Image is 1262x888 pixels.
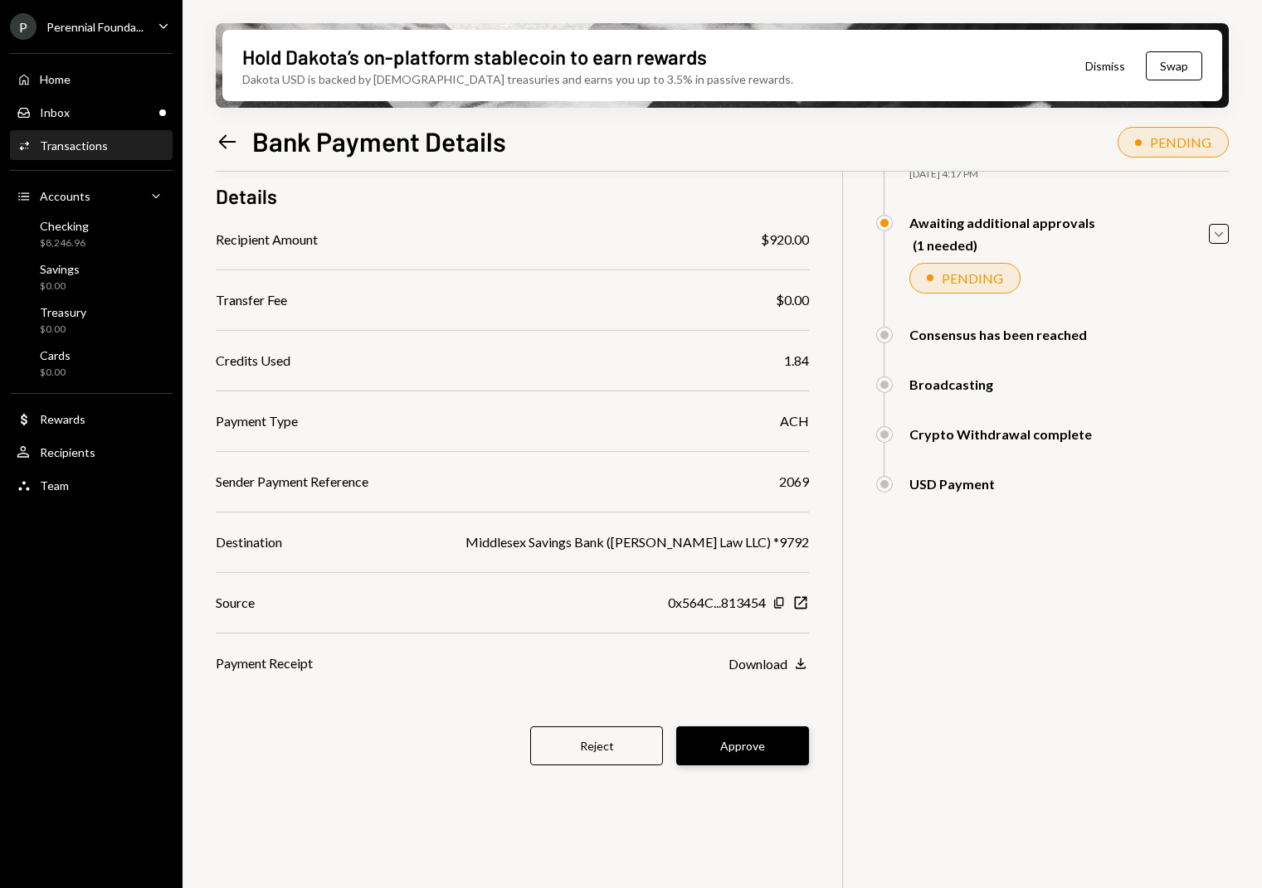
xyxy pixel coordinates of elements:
[216,351,290,371] div: Credits Used
[728,656,787,672] div: Download
[40,478,69,493] div: Team
[10,404,173,434] a: Rewards
[10,343,173,383] a: Cards$0.00
[242,43,707,70] div: Hold Dakota’s on-platform stablecoin to earn rewards
[909,167,1229,182] div: [DATE] 4:17 PM
[530,726,663,765] button: Reject
[913,237,1095,253] div: (1 needed)
[216,411,298,431] div: Payment Type
[1150,134,1211,150] div: PENDING
[216,593,255,613] div: Source
[728,655,809,673] button: Download
[909,426,1092,442] div: Crypto Withdrawal complete
[1065,46,1146,85] button: Dismiss
[216,230,318,250] div: Recipient Amount
[909,327,1087,342] div: Consensus has been reached
[465,532,809,552] div: Middlesex Savings Bank ([PERSON_NAME] Law LLC) *9792
[216,653,313,673] div: Payment Receipt
[10,470,173,500] a: Team
[40,105,70,119] div: Inbox
[40,445,95,459] div: Recipients
[10,214,173,254] a: Checking$8,246.96
[10,13,37,40] div: P
[216,290,287,310] div: Transfer Fee
[40,72,71,86] div: Home
[909,476,995,492] div: USD Payment
[40,138,108,153] div: Transactions
[40,189,90,203] div: Accounts
[909,376,993,392] div: Broadcasting
[676,726,809,765] button: Approve
[252,124,506,158] h1: Bank Payment Details
[10,181,173,211] a: Accounts
[40,366,71,380] div: $0.00
[10,64,173,94] a: Home
[40,279,80,294] div: $0.00
[779,472,809,492] div: 2069
[1146,51,1202,80] button: Swap
[40,262,80,276] div: Savings
[216,472,368,492] div: Sender Payment Reference
[40,305,86,319] div: Treasury
[942,270,1003,286] div: PENDING
[40,412,85,426] div: Rewards
[909,215,1095,230] div: Awaiting additional approvals
[10,300,173,340] a: Treasury$0.00
[40,348,71,362] div: Cards
[40,219,89,233] div: Checking
[10,437,173,467] a: Recipients
[40,323,86,337] div: $0.00
[216,182,277,210] h3: Details
[10,130,173,160] a: Transactions
[784,351,809,371] div: 1.84
[242,70,793,88] div: Dakota USD is backed by [DEMOGRAPHIC_DATA] treasuries and earns you up to 3.5% in passive rewards.
[46,20,144,34] div: Perennial Founda...
[780,411,809,431] div: ACH
[10,97,173,127] a: Inbox
[761,230,809,250] div: $920.00
[668,593,766,613] div: 0x564C...813454
[216,532,282,552] div: Destination
[40,236,89,250] div: $8,246.96
[10,257,173,297] a: Savings$0.00
[776,290,809,310] div: $0.00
